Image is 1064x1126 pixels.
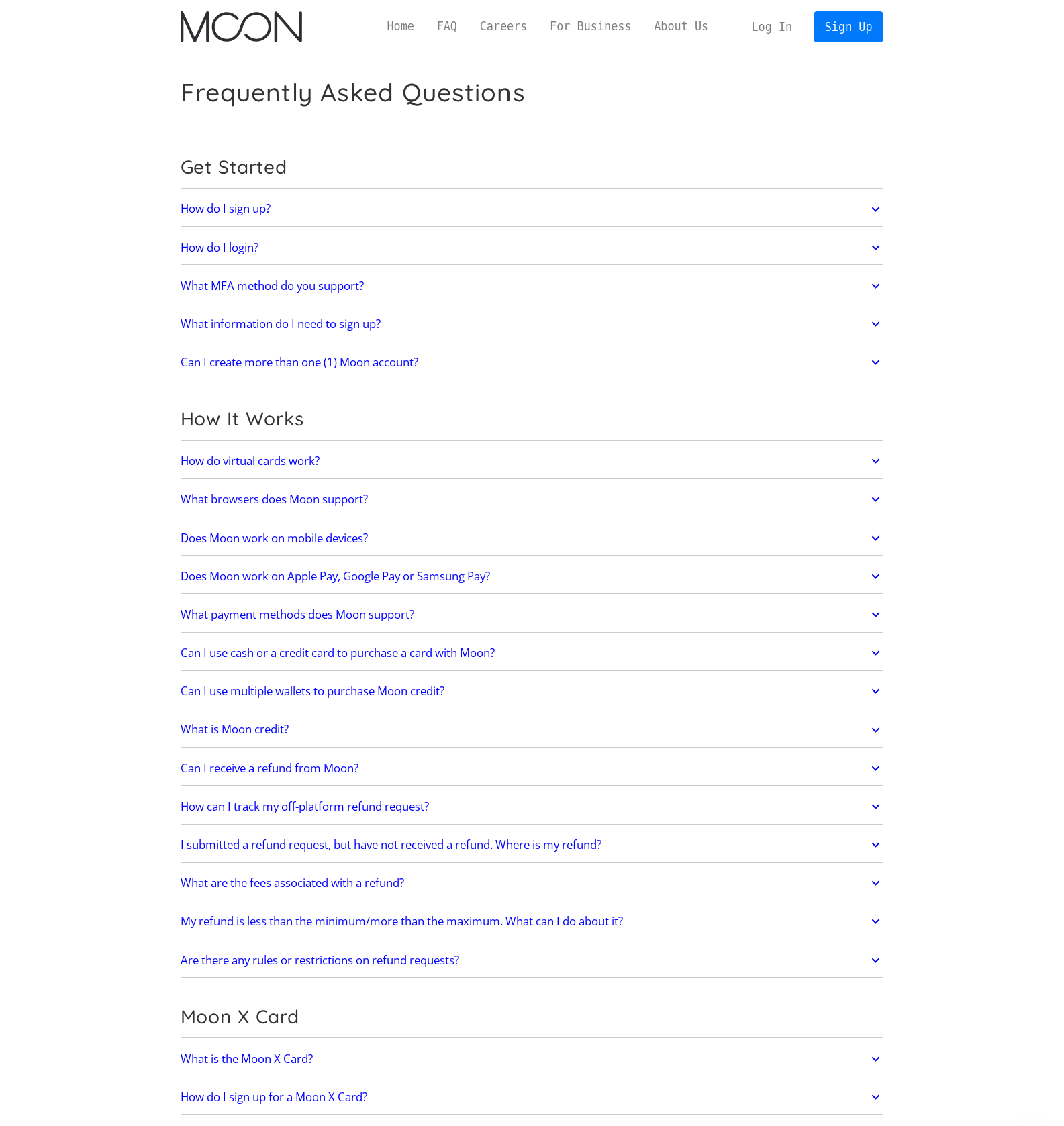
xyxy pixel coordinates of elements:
a: Does Moon work on Apple Pay, Google Pay or Samsung Pay? [181,562,884,591]
h2: Can I use cash or a credit card to purchase a card with Moon? [181,646,495,660]
a: FAQ [426,18,469,35]
a: What are the fees associated with a refund? [181,869,884,897]
a: What is the Moon X Card? [181,1045,884,1073]
a: What payment methods does Moon support? [181,601,884,629]
a: How can I track my off-platform refund request? [181,792,884,821]
h2: How do I sign up? [181,202,271,215]
h2: What are the fees associated with a refund? [181,876,404,890]
a: home [181,11,302,42]
h2: Moon X Card [181,1005,884,1028]
a: What is Moon credit? [181,716,884,744]
h2: Does Moon work on Apple Pay, Google Pay or Samsung Pay? [181,570,490,583]
h2: How do virtual cards work? [181,454,320,468]
a: I submitted a refund request, but have not received a refund. Where is my refund? [181,831,884,859]
h2: I submitted a refund request, but have not received a refund. Where is my refund? [181,838,601,852]
a: Can I create more than one (1) Moon account? [181,348,884,376]
a: Can I use cash or a credit card to purchase a card with Moon? [181,639,884,667]
h1: Frequently Asked Questions [181,77,526,107]
a: How do I login? [181,234,884,262]
h2: What MFA method do you support? [181,279,364,293]
a: How do virtual cards work? [181,447,884,475]
a: For Business [538,18,642,35]
a: What MFA method do you support? [181,272,884,300]
h2: Does Moon work on mobile devices? [181,531,368,545]
a: Can I use multiple wallets to purchase Moon credit? [181,677,884,705]
h2: Get Started [181,156,884,178]
h2: What is Moon credit? [181,723,289,736]
h2: Can I use multiple wallets to purchase Moon credit? [181,684,444,698]
a: Can I receive a refund from Moon? [181,754,884,782]
iframe: Button to launch messaging window [1010,1072,1053,1115]
h2: What information do I need to sign up? [181,317,381,331]
h2: What is the Moon X Card? [181,1052,313,1066]
h2: My refund is less than the minimum/more than the maximum. What can I do about it? [181,915,623,928]
h2: Can I receive a refund from Moon? [181,762,358,775]
h2: What payment methods does Moon support? [181,608,414,621]
h2: How can I track my off-platform refund request? [181,800,429,813]
h2: How do I login? [181,241,258,254]
a: Does Moon work on mobile devices? [181,524,884,552]
a: Log In [740,12,804,42]
h2: Can I create more than one (1) Moon account? [181,356,418,369]
a: Sign Up [814,11,883,42]
h2: How do I sign up for a Moon X Card? [181,1090,367,1104]
a: How do I sign up for a Moon X Card? [181,1083,884,1111]
a: My refund is less than the minimum/more than the maximum. What can I do about it? [181,908,884,936]
a: What browsers does Moon support? [181,485,884,513]
a: About Us [642,18,720,35]
h2: Are there any rules or restrictions on refund requests? [181,954,459,967]
a: What information do I need to sign up? [181,310,884,338]
a: Home [376,18,426,35]
a: Careers [469,18,538,35]
a: Are there any rules or restrictions on refund requests? [181,946,884,974]
img: Moon Logo [181,11,302,42]
h2: How It Works [181,407,884,430]
h2: What browsers does Moon support? [181,493,368,506]
a: How do I sign up? [181,195,884,223]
